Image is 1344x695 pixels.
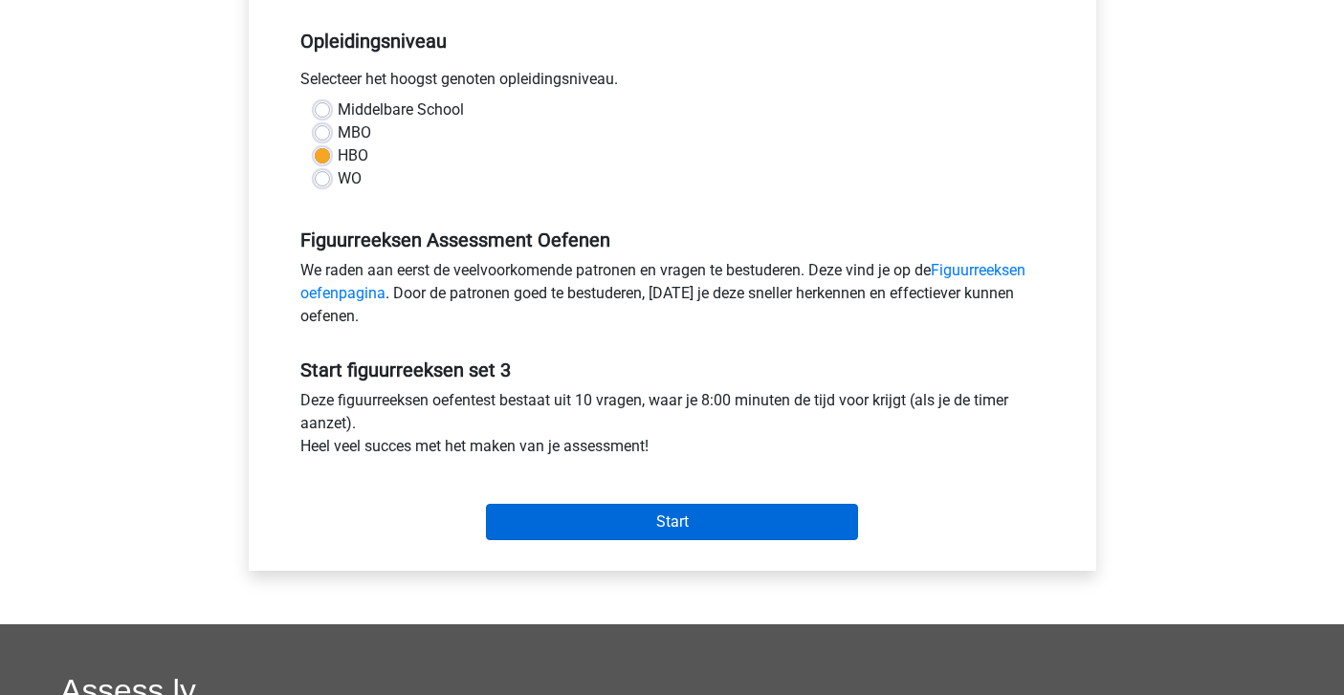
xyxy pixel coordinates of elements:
[286,259,1059,336] div: We raden aan eerst de veelvoorkomende patronen en vragen te bestuderen. Deze vind je op de . Door...
[286,389,1059,466] div: Deze figuurreeksen oefentest bestaat uit 10 vragen, waar je 8:00 minuten de tijd voor krijgt (als...
[338,121,371,144] label: MBO
[300,228,1045,251] h5: Figuurreeksen Assessment Oefenen
[338,98,464,121] label: Middelbare School
[300,358,1045,381] h5: Start figuurreeksen set 3
[338,144,368,167] label: HBO
[486,504,858,540] input: Start
[286,68,1059,98] div: Selecteer het hoogst genoten opleidingsniveau.
[338,167,362,190] label: WO
[300,22,1045,60] h5: Opleidingsniveau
